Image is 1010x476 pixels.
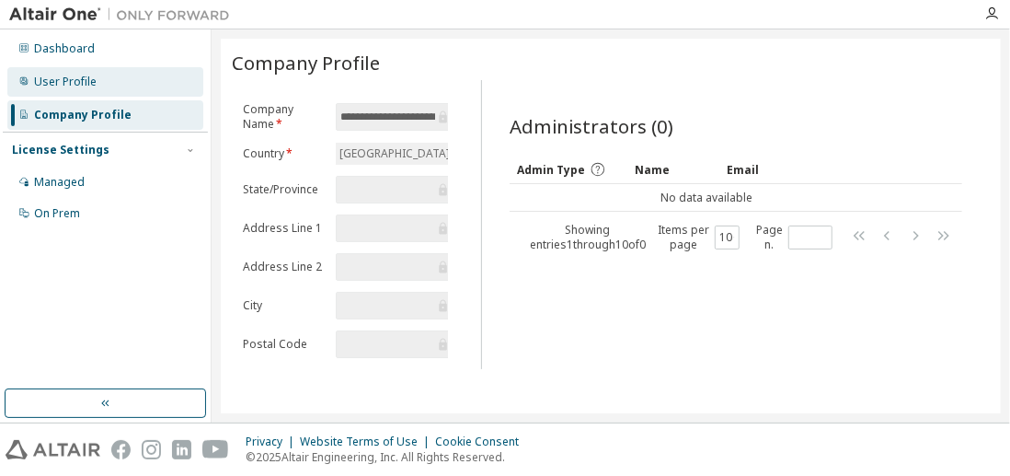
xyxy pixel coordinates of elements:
img: Altair One [9,6,239,24]
div: Cookie Consent [435,435,530,449]
label: Address Line 1 [243,221,325,236]
button: 10 [719,230,735,245]
div: [GEOGRAPHIC_DATA] [337,144,453,164]
span: Company Profile [232,50,380,75]
div: On Prem [34,206,80,221]
span: Showing entries 1 through 10 of 0 [530,222,646,252]
label: Postal Code [243,337,325,352]
p: © 2025 Altair Engineering, Inc. All Rights Reserved. [246,449,530,465]
img: instagram.svg [142,440,161,459]
div: License Settings [12,143,109,157]
td: No data available [510,184,903,212]
label: State/Province [243,182,325,197]
div: Email [728,155,805,184]
div: Website Terms of Use [300,435,435,449]
img: altair_logo.svg [6,440,100,459]
label: City [243,298,325,313]
label: Address Line 2 [243,260,325,274]
div: Managed [34,175,85,190]
div: User Profile [34,75,97,89]
div: [GEOGRAPHIC_DATA] [336,143,455,165]
img: linkedin.svg [172,440,191,459]
span: Admin Type [517,162,585,178]
div: Company Profile [34,108,132,122]
div: Name [636,155,713,184]
div: Dashboard [34,41,95,56]
span: Page n. [756,223,832,252]
img: youtube.svg [202,440,229,459]
label: Country [243,146,325,161]
label: Company Name [243,102,325,132]
span: Items per page [658,223,740,252]
img: facebook.svg [111,440,131,459]
span: Administrators (0) [510,113,673,139]
div: Privacy [246,435,300,449]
